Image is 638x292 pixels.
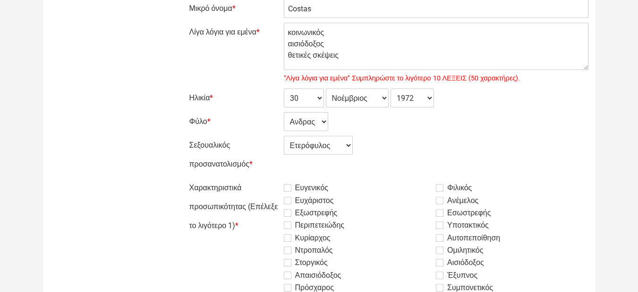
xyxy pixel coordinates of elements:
[436,232,500,244] label: Αυτοπεποίθηση
[284,270,341,281] label: Απαισιόδοξος
[284,257,328,268] label: Στοργικός
[284,195,334,206] label: Ευχάριστος
[284,245,333,256] label: Ντροπαλός
[284,207,338,219] label: Εξωστρεφής
[436,220,489,231] label: Υποτακτικός
[436,245,483,256] label: Ομιλητικός
[284,220,345,231] label: Περιπετειώδης
[189,178,279,235] label: Χαρακτηριστικά προσωπικότητας (Επέλεξε το λιγότερο 1)
[284,182,329,194] label: Ευγενικός
[189,23,279,42] label: Λίγα λόγια για εμένα
[284,232,331,244] label: Κυρίαρχος
[189,88,279,107] label: Ηλικία
[436,182,472,194] label: Φιλικός
[436,207,491,219] label: Εσωστρεφής
[436,195,478,206] label: Ανέμελος
[189,136,279,174] label: Σεξουαλικός προσανατολισμός
[436,270,477,281] label: Έξυπνος
[284,72,588,84] span: "Λίγα λόγια για εμένα" Συμπληρώστε το λιγότερο 10 ΛΕΞΕΙΣ (50 χαρακτήρες).
[189,112,279,131] label: Φύλο
[436,257,484,268] label: Αισιόδοξος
